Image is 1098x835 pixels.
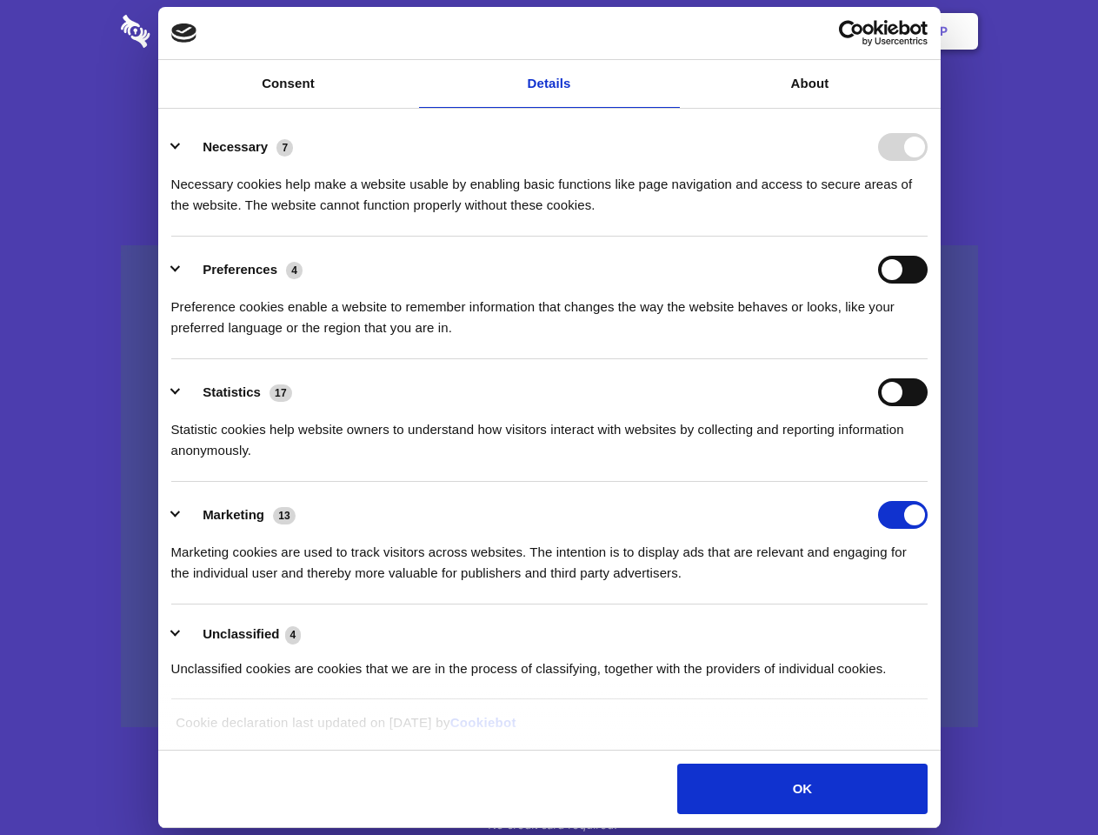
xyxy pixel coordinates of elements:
div: Marketing cookies are used to track visitors across websites. The intention is to display ads tha... [171,529,928,584]
a: Cookiebot [450,715,516,730]
a: Consent [158,60,419,108]
label: Necessary [203,139,268,154]
label: Statistics [203,384,261,399]
a: Usercentrics Cookiebot - opens in a new window [775,20,928,46]
label: Marketing [203,507,264,522]
a: Login [789,4,864,58]
button: Preferences (4) [171,256,314,284]
button: OK [677,764,927,814]
span: 7 [276,139,293,157]
span: 17 [270,384,292,402]
div: Cookie declaration last updated on [DATE] by [163,712,935,746]
span: 4 [286,262,303,279]
img: logo-wordmark-white-trans-d4663122ce5f474addd5e946df7df03e33cb6a1c49d2221995e7729f52c070b2.svg [121,15,270,48]
div: Necessary cookies help make a website usable by enabling basic functions like page navigation and... [171,161,928,216]
label: Preferences [203,262,277,277]
a: Contact [705,4,785,58]
div: Unclassified cookies are cookies that we are in the process of classifying, together with the pro... [171,645,928,679]
a: About [680,60,941,108]
button: Marketing (13) [171,501,307,529]
a: Pricing [510,4,586,58]
h4: Auto-redaction of sensitive data, encrypted data sharing and self-destructing private chats. Shar... [121,158,978,216]
div: Statistic cookies help website owners to understand how visitors interact with websites by collec... [171,406,928,461]
button: Necessary (7) [171,133,304,161]
a: Wistia video thumbnail [121,245,978,728]
div: Preference cookies enable a website to remember information that changes the way the website beha... [171,284,928,338]
img: logo [171,23,197,43]
h1: Eliminate Slack Data Loss. [121,78,978,141]
button: Statistics (17) [171,378,303,406]
span: 13 [273,507,296,524]
span: 4 [285,626,302,644]
a: Details [419,60,680,108]
iframe: Drift Widget Chat Controller [1011,748,1077,814]
button: Unclassified (4) [171,624,312,645]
